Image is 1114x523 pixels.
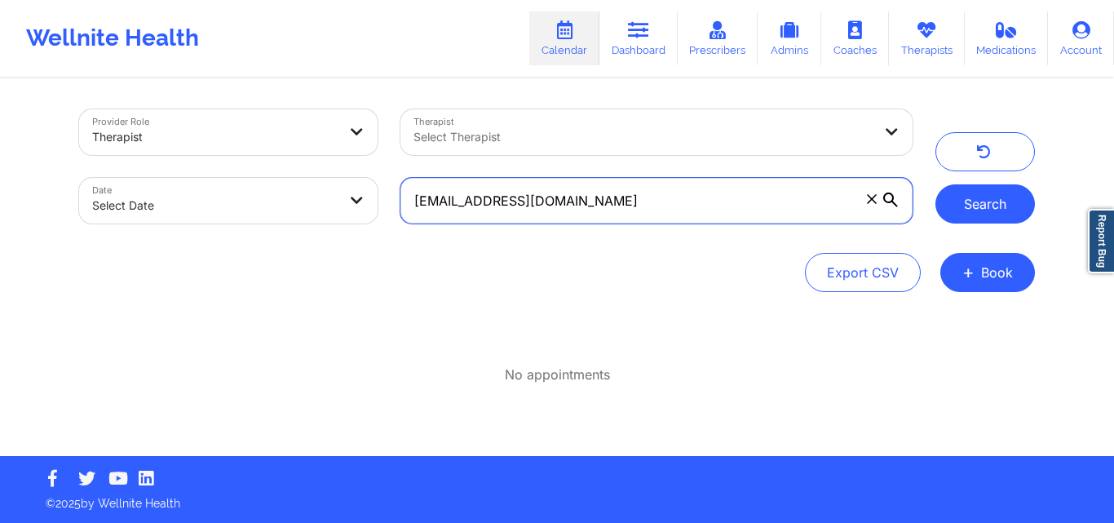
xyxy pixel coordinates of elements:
[1088,209,1114,273] a: Report Bug
[1048,11,1114,65] a: Account
[92,188,337,224] div: Select Date
[962,268,975,277] span: +
[529,11,599,65] a: Calendar
[599,11,678,65] a: Dashboard
[805,253,921,292] button: Export CSV
[965,11,1049,65] a: Medications
[505,366,610,384] p: No appointments
[678,11,758,65] a: Prescribers
[758,11,821,65] a: Admins
[940,253,1035,292] button: +Book
[34,484,1080,512] p: © 2025 by Wellnite Health
[400,178,913,224] input: Search by patient email
[821,11,889,65] a: Coaches
[935,184,1035,224] button: Search
[889,11,965,65] a: Therapists
[92,119,337,155] div: Therapist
